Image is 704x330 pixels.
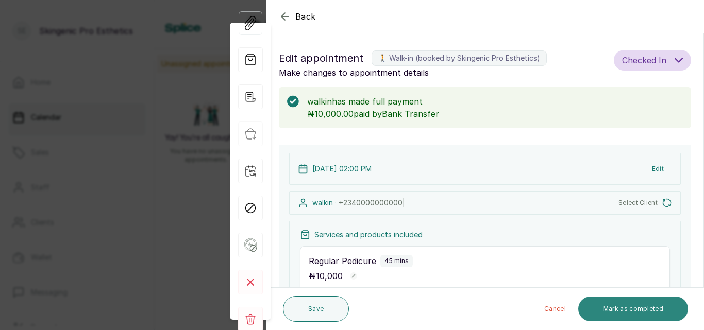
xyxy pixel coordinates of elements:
p: Regular Pedicure [309,255,376,267]
p: Make changes to appointment details [279,66,610,79]
p: 45 mins [384,257,409,265]
button: Cancel [536,297,574,321]
span: Back [295,10,316,23]
span: Checked In [622,54,666,66]
button: Edit [644,160,672,178]
button: Save [283,296,349,322]
label: 🚶 Walk-in (booked by Skingenic Pro Esthetics) [372,50,547,66]
p: walkin has made full payment [307,95,683,108]
button: Checked In [614,50,691,71]
p: walkin · [312,198,405,208]
span: 10,000 [316,271,343,281]
button: Mark as completed [578,297,688,321]
button: Back [279,10,316,23]
span: +234 0000000000 | [339,198,405,207]
button: Select Client [618,198,672,208]
p: ₦ [309,270,343,282]
span: Edit appointment [279,50,363,66]
p: [DATE] 02:00 PM [312,164,372,174]
p: ₦10,000.00 paid by Bank Transfer [307,108,683,120]
p: Services and products included [314,230,423,240]
span: Select Client [618,199,658,207]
